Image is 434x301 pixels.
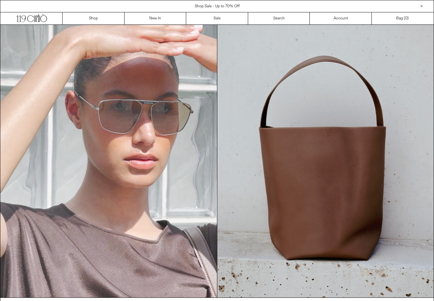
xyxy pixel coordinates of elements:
span: ) [405,16,409,21]
a: Shop [63,12,125,24]
video: Your browser does not support the video tag. [0,25,217,298]
a: Account [310,12,372,24]
a: Search [248,12,310,24]
a: Bag () [372,12,434,24]
a: Sale [186,12,248,24]
a: Shop Sale - Up to 70% Off [195,4,240,9]
a: New In [125,12,186,24]
a: Your browser does not support the video tag. [0,294,217,299]
span: 0 [405,16,407,21]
